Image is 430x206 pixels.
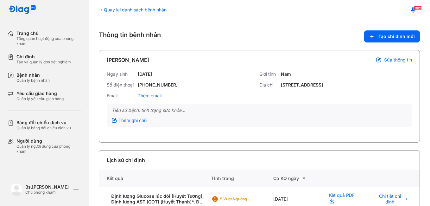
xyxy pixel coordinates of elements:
[16,78,50,83] div: Quản lý bệnh nhân
[220,196,271,202] div: 5 Vượt ngưỡng
[16,96,64,101] div: Quản lý yêu cầu giao hàng
[16,60,71,65] div: Tạo và quản lý đơn xét nghiệm
[16,126,71,131] div: Quản lý bảng đối chiếu dịch vụ
[112,107,407,113] div: Tiền sử bệnh, tình trạng sức khỏe...
[16,144,81,154] div: Quản lý người dùng của phòng khám
[16,120,71,126] div: Bảng đối chiếu dịch vụ
[107,56,149,64] div: [PERSON_NAME]
[107,71,135,77] div: Ngày sinh
[16,91,64,96] div: Yêu cầu giao hàng
[281,82,323,88] div: [STREET_ADDRESS]
[107,93,135,99] div: Email
[259,82,278,88] div: Địa chỉ
[414,6,422,10] span: 1192
[211,170,273,187] div: Tình trạng
[138,82,178,88] div: [PHONE_NUMBER]
[25,190,71,195] div: Chủ phòng khám
[384,57,412,63] span: Sửa thông tin
[99,170,211,187] div: Kết quả
[16,54,71,60] div: Chỉ định
[138,93,161,99] div: Thêm email
[107,156,145,164] div: Lịch sử chỉ định
[273,175,321,182] div: Có KQ ngày
[259,71,278,77] div: Giới tính
[281,71,291,77] div: Nam
[99,30,420,42] div: Thông tin bệnh nhân
[16,30,81,36] div: Trang chủ
[16,72,50,78] div: Bệnh nhân
[107,82,135,88] div: Số điện thoại
[138,71,152,77] div: [DATE]
[9,5,36,15] img: logo
[25,184,71,190] div: Bs.[PERSON_NAME]
[16,138,81,144] div: Người dùng
[372,194,412,204] button: Chi tiết chỉ định
[112,118,147,123] div: Thêm ghi chú
[378,34,415,39] span: Tạo chỉ định mới
[10,183,23,196] img: logo
[16,36,81,46] div: Tổng quan hoạt động của phòng khám
[376,193,403,205] span: Chi tiết chỉ định
[99,6,167,13] div: Quay lại danh sách bệnh nhân
[107,193,204,205] div: Định lượng Glucose lúc đói [Huyết Tương], Định lượng AST (GOT) [Huyết Thanh]*, Đo hoạt độ GGT (Ga...
[364,30,420,42] button: Tạo chỉ định mới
